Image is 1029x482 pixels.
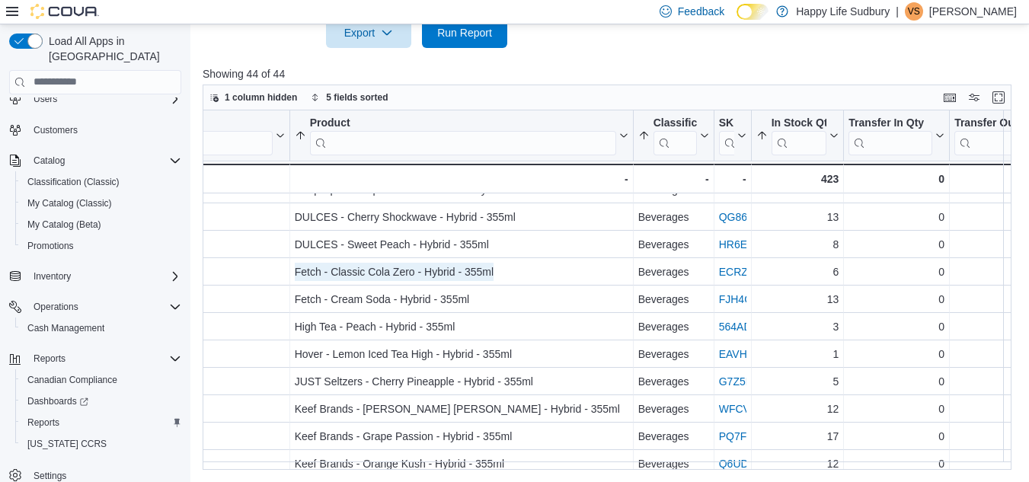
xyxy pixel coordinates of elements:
[203,88,303,107] button: 1 column hidden
[27,267,181,286] span: Inventory
[295,263,628,281] div: Fetch - Classic Cola Zero - Hybrid - 355ml
[225,91,297,104] span: 1 column hidden
[27,176,120,188] span: Classification (Classic)
[15,369,187,391] button: Canadian Compliance
[896,2,899,21] p: |
[654,116,697,155] div: Classification
[21,237,181,255] span: Promotions
[15,433,187,455] button: [US_STATE] CCRS
[719,116,734,130] div: SKU
[21,413,66,432] a: Reports
[756,345,839,363] div: 1
[3,266,187,287] button: Inventory
[638,345,709,363] div: Beverages
[638,170,709,188] div: -
[295,455,628,473] div: Keef Brands - Orange Kush - Hybrid - 355ml
[848,235,944,254] div: 0
[756,170,839,188] div: 423
[15,214,187,235] button: My Catalog (Beta)
[27,417,59,429] span: Reports
[848,400,944,418] div: 0
[989,88,1008,107] button: Enter fullscreen
[848,116,932,130] div: Transfer In Qty
[638,290,709,308] div: Beverages
[772,116,827,155] div: In Stock Qty
[295,290,628,308] div: Fetch - Cream Soda - Hybrid - 355ml
[719,170,746,188] div: -
[21,173,181,191] span: Classification (Classic)
[796,2,890,21] p: Happy Life Sudbury
[756,116,839,155] button: In Stock Qty
[737,4,769,20] input: Dark Mode
[27,219,101,231] span: My Catalog (Beta)
[3,348,187,369] button: Reports
[848,318,944,336] div: 0
[21,392,181,410] span: Dashboards
[848,170,944,188] div: 0
[638,116,709,155] button: Classification
[30,4,99,19] img: Cova
[848,116,932,155] div: Transfer In Qty
[719,184,773,196] a: LXDLNX6T
[638,400,709,418] div: Beverages
[719,116,734,155] div: SKU URL
[15,235,187,257] button: Promotions
[21,435,181,453] span: Washington CCRS
[27,90,63,108] button: Users
[3,150,187,171] button: Catalog
[27,90,181,108] span: Users
[15,171,187,193] button: Classification (Classic)
[27,298,181,316] span: Operations
[21,237,80,255] a: Promotions
[638,263,709,281] div: Beverages
[27,267,77,286] button: Inventory
[719,211,779,223] a: QG86PMCU
[422,18,507,48] button: Run Report
[3,296,187,318] button: Operations
[719,321,774,333] a: 564ADG2R
[295,427,628,445] div: Keef Brands - Grape Passion - Hybrid - 355ml
[295,235,628,254] div: DULCES - Sweet Peach - Hybrid - 355ml
[21,215,107,234] a: My Catalog (Beta)
[34,353,66,365] span: Reports
[965,88,983,107] button: Display options
[719,266,775,278] a: ECRZYRF5
[21,371,123,389] a: Canadian Compliance
[21,194,181,212] span: My Catalog (Classic)
[203,66,1020,81] p: Showing 44 of 44
[295,318,628,336] div: High Tea - Peach - Hybrid - 355ml
[21,319,110,337] a: Cash Management
[27,298,85,316] button: Operations
[756,400,839,418] div: 12
[295,180,628,199] div: Deep Space Propulsion - Cosmic Cherry Lime THC + CBG + Caffeine - Sativa - 355ml
[295,116,628,155] button: Product
[719,116,746,155] button: SKU
[34,270,71,282] span: Inventory
[756,180,839,199] div: 14
[21,413,181,432] span: Reports
[34,93,57,105] span: Users
[34,301,78,313] span: Operations
[3,119,187,141] button: Customers
[3,88,187,110] button: Users
[21,194,118,212] a: My Catalog (Classic)
[27,395,88,407] span: Dashboards
[638,208,709,226] div: Beverages
[21,319,181,337] span: Cash Management
[310,116,616,155] div: Product
[848,208,944,226] div: 0
[848,455,944,473] div: 0
[908,2,920,21] span: VS
[638,235,709,254] div: Beverages
[772,116,827,130] div: In Stock Qty
[848,345,944,363] div: 0
[34,155,65,167] span: Catalog
[326,91,388,104] span: 5 fields sorted
[326,18,411,48] button: Export
[848,372,944,391] div: 0
[756,427,839,445] div: 17
[27,152,181,170] span: Catalog
[848,180,944,199] div: 0
[437,25,492,40] span: Run Report
[756,290,839,308] div: 13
